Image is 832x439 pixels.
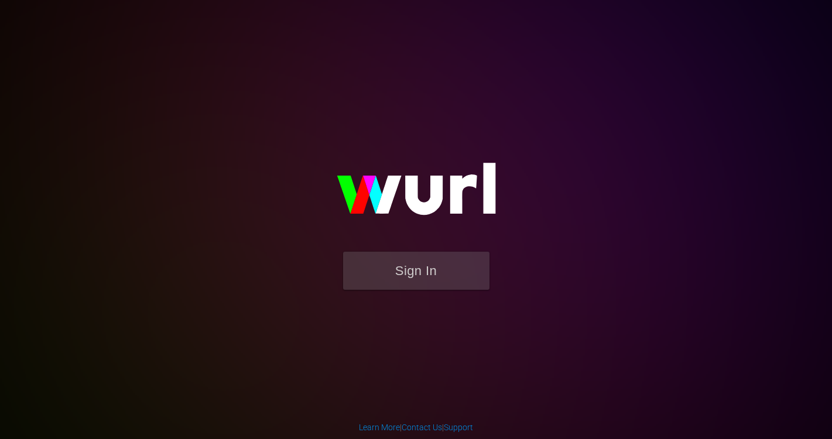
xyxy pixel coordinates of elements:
[359,421,473,433] div: | |
[444,423,473,432] a: Support
[359,423,400,432] a: Learn More
[402,423,442,432] a: Contact Us
[299,138,533,251] img: wurl-logo-on-black-223613ac3d8ba8fe6dc639794a292ebdb59501304c7dfd60c99c58986ef67473.svg
[343,252,489,290] button: Sign In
